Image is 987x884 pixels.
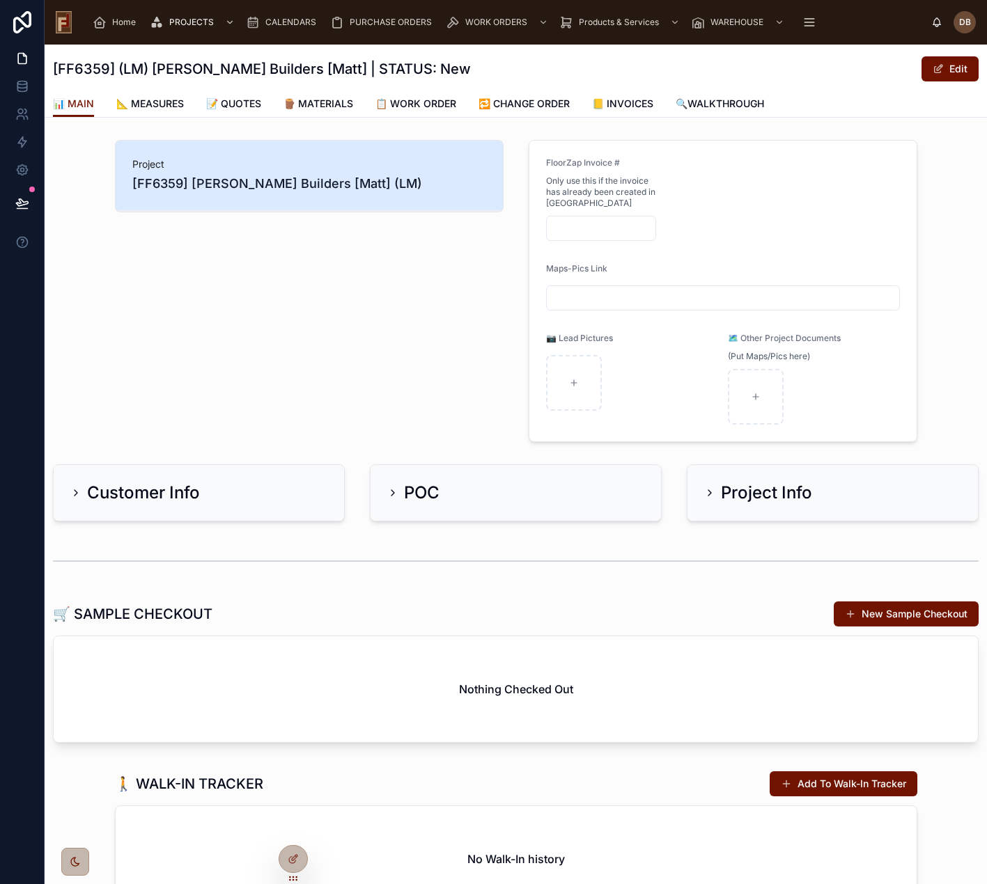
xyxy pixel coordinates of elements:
span: FloorZap Invoice # [546,157,620,168]
span: Products & Services [579,17,659,28]
span: PROJECTS [169,17,214,28]
span: 🔁 CHANGE ORDER [479,97,570,111]
span: DB [959,17,971,28]
h2: No Walk-In history [467,851,565,867]
h1: 🛒 SAMPLE CHECKOUT [53,604,212,624]
button: New Sample Checkout [834,601,979,626]
a: WORK ORDERS [442,10,555,35]
a: 📊 MAIN [53,91,94,118]
a: PROJECTS [146,10,242,35]
button: Add To Walk-In Tracker [770,771,917,796]
span: 📝 QUOTES [206,97,261,111]
span: 📒 INVOICES [592,97,653,111]
span: Home [112,17,136,28]
a: 🔍WALKTHROUGH [676,91,764,119]
h1: 🚶 WALK-IN TRACKER [115,774,263,794]
span: 📋 WORK ORDER [375,97,456,111]
span: [FF6359] [PERSON_NAME] Builders [Matt] (LM) [132,174,486,194]
span: 📷 Lead Pictures [546,333,613,343]
a: Home [88,10,146,35]
span: PURCHASE ORDERS [350,17,432,28]
a: 📒 INVOICES [592,91,653,119]
div: scrollable content [83,7,931,38]
span: 🗺️ Other Project Documents [728,333,841,343]
span: WAREHOUSE [710,17,763,28]
span: Maps-Pics Link [546,263,607,274]
h2: Nothing Checked Out [459,681,573,697]
span: 🔍WALKTHROUGH [676,97,764,111]
span: Project [132,157,486,171]
h2: Customer Info [87,482,200,504]
h1: [FF6359] (LM) [PERSON_NAME] Builders [Matt] | STATUS: New [53,59,471,79]
span: 🪵 MATERIALS [283,97,353,111]
span: CALENDARS [265,17,316,28]
span: WORK ORDERS [465,17,527,28]
a: CALENDARS [242,10,326,35]
h2: POC [404,482,440,504]
img: App logo [56,11,72,33]
span: Only use this if the invoice has already been created in [GEOGRAPHIC_DATA] [546,175,657,209]
a: 🔁 CHANGE ORDER [479,91,570,119]
a: 📐 MEASURES [116,91,184,119]
a: 📝 QUOTES [206,91,261,119]
button: Edit [922,56,979,81]
a: 🪵 MATERIALS [283,91,353,119]
h2: Project Info [721,482,812,504]
span: 📐 MEASURES [116,97,184,111]
a: WAREHOUSE [687,10,791,35]
a: 📋 WORK ORDER [375,91,456,119]
span: (Put Maps/Pics here) [728,351,810,362]
span: 📊 MAIN [53,97,94,111]
a: PURCHASE ORDERS [326,10,442,35]
a: Products & Services [555,10,687,35]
